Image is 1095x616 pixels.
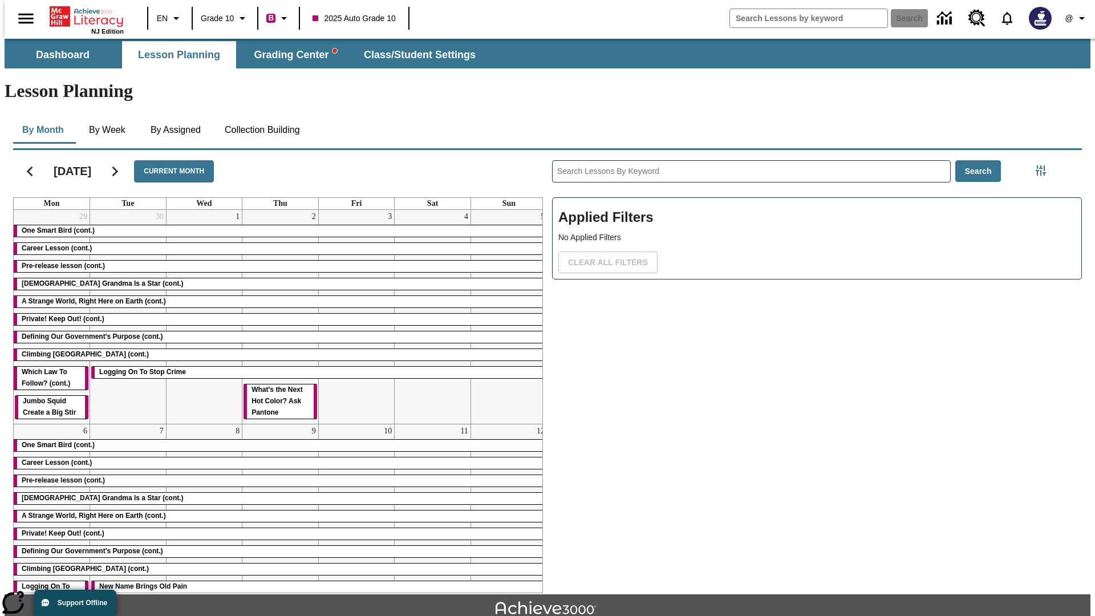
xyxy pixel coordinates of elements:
span: Private! Keep Out! (cont.) [22,315,104,323]
a: Tuesday [119,198,136,209]
div: Career Lesson (cont.) [14,457,547,469]
a: Resource Center, Will open in new tab [962,3,992,34]
div: One Smart Bird (cont.) [14,440,547,451]
div: SubNavbar [5,41,486,68]
span: One Smart Bird (cont.) [22,226,95,234]
a: October 7, 2025 [157,424,166,438]
div: Search [543,145,1082,593]
a: Thursday [271,198,290,209]
span: Logging On To Stop Crime [99,368,186,376]
div: South Korean Grandma Is a Star (cont.) [14,278,547,290]
div: A Strange World, Right Here on Earth (cont.) [14,296,547,307]
button: Lesson Planning [122,41,236,68]
a: Data Center [930,3,962,34]
span: Dashboard [36,48,90,62]
span: What's the Next Hot Color? Ask Pantone [252,386,303,416]
p: No Applied Filters [558,232,1076,244]
span: A Strange World, Right Here on Earth (cont.) [22,297,166,305]
td: October 4, 2025 [395,210,471,424]
span: Career Lesson (cont.) [22,244,92,252]
a: Wednesday [194,198,214,209]
span: A Strange World, Right Here on Earth (cont.) [22,512,166,520]
span: Private! Keep Out! (cont.) [22,529,104,537]
a: September 30, 2025 [153,210,166,224]
div: Home [50,4,124,35]
button: Boost Class color is violet red. Change class color [262,8,295,29]
span: EN [157,13,168,25]
div: Defining Our Government's Purpose (cont.) [14,331,547,343]
span: South Korean Grandma Is a Star (cont.) [22,279,184,287]
a: Sunday [500,198,518,209]
div: Jumbo Squid Create a Big Stir [15,396,88,419]
div: New Name Brings Old Pain [91,581,547,593]
span: New Name Brings Old Pain [99,582,187,590]
div: One Smart Bird (cont.) [14,225,547,237]
span: Lesson Planning [138,48,220,62]
span: Climbing Mount Tai (cont.) [22,350,149,358]
div: Climbing Mount Tai (cont.) [14,564,547,575]
a: September 29, 2025 [77,210,90,224]
td: October 5, 2025 [471,210,547,424]
div: Defining Our Government's Purpose (cont.) [14,546,547,557]
div: Calendar [4,145,543,593]
a: Friday [349,198,364,209]
button: By Assigned [141,116,210,144]
a: October 3, 2025 [386,210,394,224]
button: Filters Side menu [1029,159,1052,182]
input: search field [730,9,887,27]
span: Which Law To Follow? (cont.) [22,368,70,387]
button: Grading Center [238,41,352,68]
span: @ [1065,13,1073,25]
a: October 8, 2025 [233,424,242,438]
button: Dashboard [6,41,120,68]
a: Monday [42,198,62,209]
h1: Lesson Planning [5,80,1090,102]
div: Which Law To Follow? (cont.) [14,367,88,390]
button: Next [100,157,129,186]
a: October 6, 2025 [81,424,90,438]
button: By Month [13,116,73,144]
span: Defining Our Government's Purpose (cont.) [22,333,163,341]
a: October 12, 2025 [534,424,547,438]
button: Previous [15,157,44,186]
div: Private! Keep Out! (cont.) [14,528,547,540]
button: Collection Building [216,116,309,144]
button: Select a new avatar [1022,3,1058,33]
img: Avatar [1029,7,1052,30]
span: Defining Our Government's Purpose (cont.) [22,547,163,555]
span: Climbing Mount Tai (cont.) [22,565,149,573]
div: Pre-release lesson (cont.) [14,261,547,272]
button: Profile/Settings [1058,8,1095,29]
a: October 2, 2025 [310,210,318,224]
span: Career Lesson (cont.) [22,459,92,467]
span: Jumbo Squid Create a Big Stir [23,397,76,416]
span: Grade 10 [201,13,234,25]
a: October 9, 2025 [310,424,318,438]
div: Logging On To Stop Crime [91,367,547,378]
div: What's the Next Hot Color? Ask Pantone [244,384,317,419]
span: Pre-release lesson (cont.) [22,262,105,270]
h2: [DATE] [54,164,91,178]
button: Grade: Grade 10, Select a grade [196,8,254,29]
a: Notifications [992,3,1022,33]
span: NJ Edition [91,28,124,35]
span: South Korean Grandma Is a Star (cont.) [22,494,184,502]
a: October 5, 2025 [538,210,547,224]
span: Grading Center [254,48,336,62]
div: A Strange World, Right Here on Earth (cont.) [14,510,547,522]
span: Pre-release lesson (cont.) [22,476,105,484]
button: Open side menu [9,2,43,35]
a: October 1, 2025 [233,210,242,224]
div: Climbing Mount Tai (cont.) [14,349,547,360]
td: October 1, 2025 [166,210,242,424]
button: By Week [79,116,136,144]
div: SubNavbar [5,39,1090,68]
a: October 11, 2025 [458,424,470,438]
a: Saturday [425,198,440,209]
h2: Applied Filters [558,204,1076,232]
div: Logging On To Stop Crime [14,581,88,604]
td: September 30, 2025 [90,210,167,424]
button: Support Offline [34,590,116,616]
span: 2025 Auto Grade 10 [313,13,395,25]
button: Current Month [134,160,214,183]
